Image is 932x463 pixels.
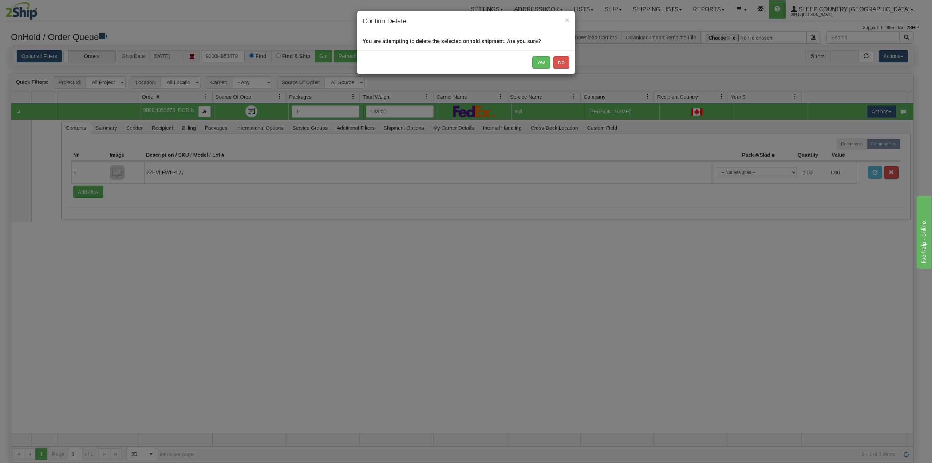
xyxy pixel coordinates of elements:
[565,16,569,24] span: ×
[553,56,569,69] button: No
[565,16,569,24] button: Close
[363,17,569,26] h4: Confirm Delete
[915,194,931,269] iframe: chat widget
[363,38,541,44] strong: You are attempting to delete the selected onhold shipment. Are you sure?
[532,56,550,69] button: Yes
[5,4,67,13] div: live help - online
